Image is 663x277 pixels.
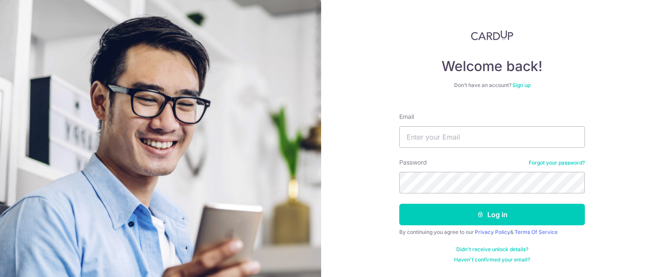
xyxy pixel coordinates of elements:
a: Privacy Policy [475,229,510,235]
button: Log in [399,204,585,225]
a: Didn't receive unlock details? [456,246,528,253]
a: Sign up [512,82,530,88]
a: Terms Of Service [515,229,558,235]
a: Forgot your password? [529,159,585,166]
img: CardUp Logo [471,30,513,40]
div: By continuing you agree to our & [399,229,585,236]
div: Don’t have an account? [399,82,585,89]
h4: Welcome back! [399,58,585,75]
a: Haven't confirmed your email? [454,256,530,263]
label: Email [399,112,414,121]
label: Password [399,158,427,167]
input: Enter your Email [399,126,585,148]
